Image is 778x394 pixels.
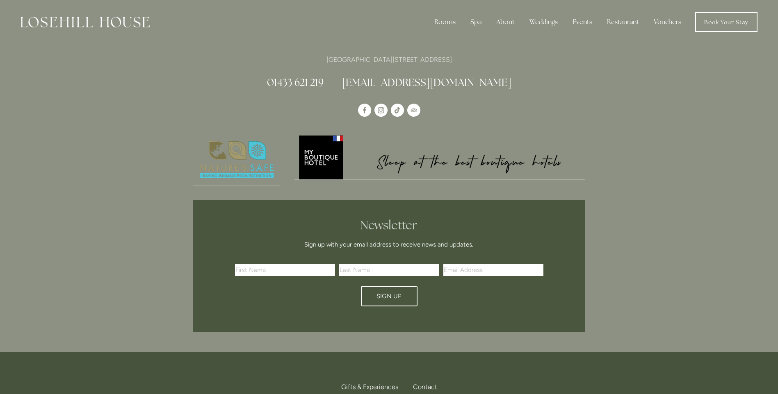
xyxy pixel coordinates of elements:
a: Vouchers [647,14,688,30]
a: 01433 621 219 [267,76,324,89]
a: [EMAIL_ADDRESS][DOMAIN_NAME] [342,76,511,89]
a: TikTok [391,104,404,117]
div: About [490,14,521,30]
input: First Name [235,264,335,276]
input: Email Address [443,264,543,276]
button: Sign Up [361,286,418,306]
p: [GEOGRAPHIC_DATA][STREET_ADDRESS] [193,54,585,65]
p: Sign up with your email address to receive news and updates. [238,240,541,249]
img: Nature's Safe - Logo [193,134,281,186]
a: Losehill House Hotel & Spa [358,104,371,117]
a: Book Your Stay [695,12,757,32]
div: Restaurant [600,14,646,30]
div: Events [566,14,599,30]
span: Sign Up [376,292,402,300]
img: Losehill House [21,17,150,27]
h2: Newsletter [238,218,541,233]
a: TripAdvisor [407,104,420,117]
img: My Boutique Hotel - Logo [294,134,585,179]
div: Weddings [523,14,564,30]
span: Gifts & Experiences [341,383,398,391]
a: Instagram [374,104,388,117]
div: Spa [464,14,488,30]
div: Rooms [428,14,462,30]
input: Last Name [339,264,439,276]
